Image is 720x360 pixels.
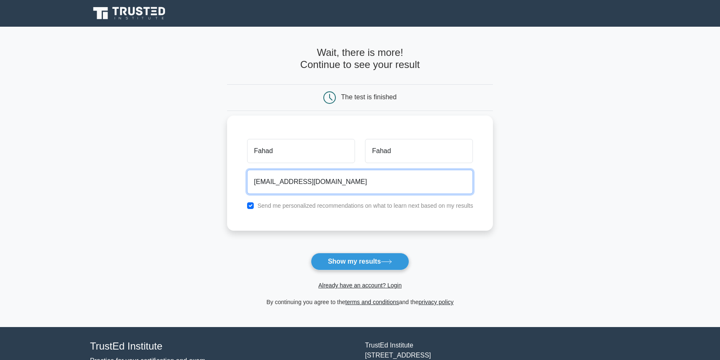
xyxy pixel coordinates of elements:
input: First name [247,139,355,163]
button: Show my results [311,253,409,270]
a: Already have an account? Login [318,282,402,289]
input: Email [247,170,473,194]
h4: Wait, there is more! Continue to see your result [227,47,493,71]
a: privacy policy [419,299,454,305]
div: By continuing you agree to the and the [222,297,498,307]
h4: TrustEd Institute [90,340,355,352]
input: Last name [365,139,473,163]
label: Send me personalized recommendations on what to learn next based on my results [257,202,473,209]
div: The test is finished [341,93,397,101]
a: terms and conditions [345,299,399,305]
